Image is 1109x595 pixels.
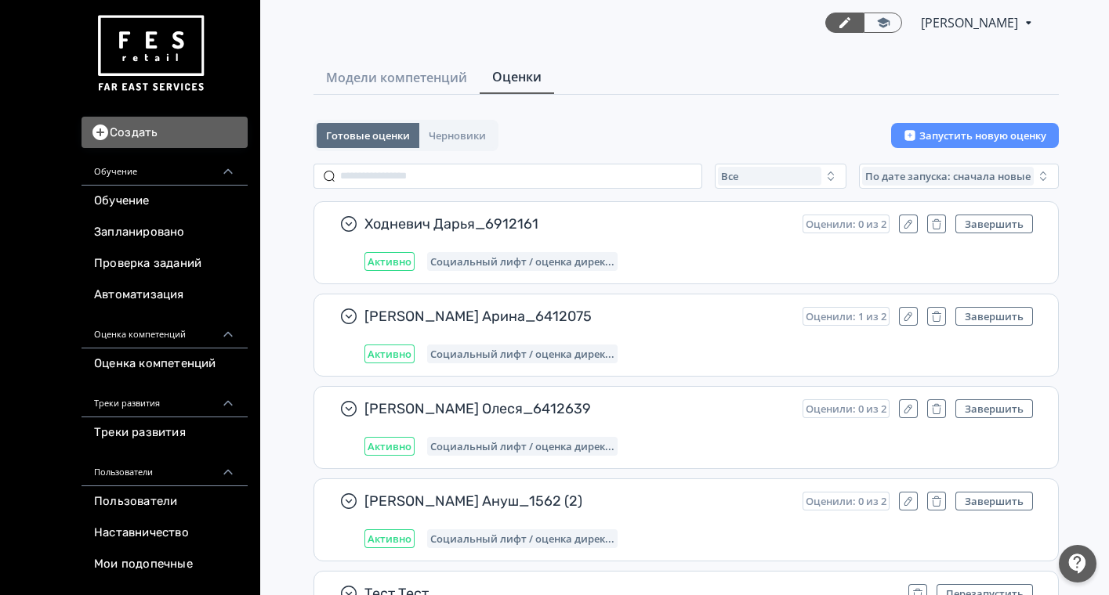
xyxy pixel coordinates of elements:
span: Оценили: 0 из 2 [806,495,886,507]
a: Мои подопечные [82,549,248,580]
span: [PERSON_NAME] Олеся_6412639 [364,399,790,418]
span: Социальный лифт / оценка директора магазина [430,440,614,453]
span: По дате запуска: сначала новые [865,170,1031,182]
a: Переключиться в режим ученика [864,13,902,33]
div: Пользователи [82,449,248,486]
span: Социальный лифт / оценка директора магазина [430,532,614,545]
a: Наставничество [82,517,248,549]
button: Все [715,164,846,189]
span: Черновики [429,129,486,142]
div: Оценка компетенций [82,311,248,348]
span: Оценили: 1 из 2 [806,310,886,323]
button: Черновики [419,123,495,148]
button: По дате запуска: сначала новые [859,164,1059,189]
button: Завершить [955,307,1033,326]
div: Обучение [82,148,248,186]
span: Светлана Илюхина [921,13,1020,32]
a: Обучение [82,186,248,217]
button: Запустить новую оценку [891,123,1059,148]
span: [PERSON_NAME] Ануш_1562 (2) [364,492,790,510]
span: Ходневич Дарья_6912161 [364,215,790,233]
a: Запланировано [82,217,248,248]
a: Треки развития [82,417,248,449]
button: Завершить [955,492,1033,510]
span: Оценили: 0 из 2 [806,218,886,230]
a: Автоматизация [82,279,248,311]
button: Готовые оценки [317,123,419,148]
img: https://files.teachbase.ru/system/account/57463/logo/medium-936fc5084dd2c598f50a98b9cbe0469a.png [94,9,207,98]
div: Треки развития [82,380,248,417]
span: Оценки [492,67,542,86]
button: Создать [82,117,248,148]
button: Завершить [955,215,1033,233]
span: Все [721,170,738,182]
a: Проверка заданий [82,248,248,279]
a: Оценка компетенций [82,348,248,380]
span: Активно [368,440,411,453]
a: Пользователи [82,486,248,517]
span: Активно [368,348,411,360]
span: Активно [368,532,411,545]
span: Модели компетенций [326,68,467,87]
span: Оценили: 0 из 2 [806,402,886,415]
span: Социальный лифт / оценка директора магазина [430,348,614,360]
span: [PERSON_NAME] Арина_6412075 [364,307,790,326]
span: Готовые оценки [326,129,410,142]
span: Активно [368,255,411,268]
button: Завершить [955,399,1033,418]
span: Социальный лифт / оценка директора магазина [430,255,614,268]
